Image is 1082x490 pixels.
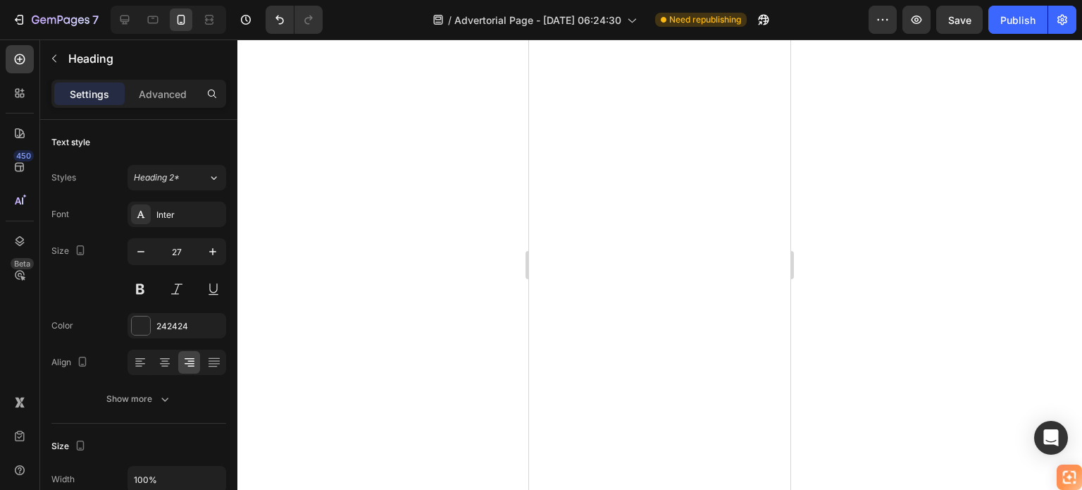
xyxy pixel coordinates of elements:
[68,50,220,67] p: Heading
[51,319,73,332] div: Color
[51,136,90,149] div: Text style
[6,6,105,34] button: 7
[266,6,323,34] div: Undo/Redo
[51,386,226,412] button: Show more
[448,13,452,27] span: /
[51,437,89,456] div: Size
[128,165,226,190] button: Heading 2*
[51,171,76,184] div: Styles
[988,6,1047,34] button: Publish
[106,392,172,406] div: Show more
[134,171,180,184] span: Heading 2*
[51,353,91,372] div: Align
[11,258,34,269] div: Beta
[936,6,983,34] button: Save
[139,87,187,102] p: Advanced
[51,208,69,221] div: Font
[454,13,621,27] span: Advertorial Page - [DATE] 06:24:30
[1034,421,1068,455] div: Open Intercom Messenger
[51,473,75,486] div: Width
[92,11,99,28] p: 7
[948,14,971,26] span: Save
[1000,13,1036,27] div: Publish
[156,209,223,221] div: Inter
[156,320,223,333] div: 242424
[669,13,741,26] span: Need republishing
[529,39,790,490] iframe: Design area
[13,150,34,161] div: 450
[70,87,109,102] p: Settings
[51,242,89,261] div: Size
